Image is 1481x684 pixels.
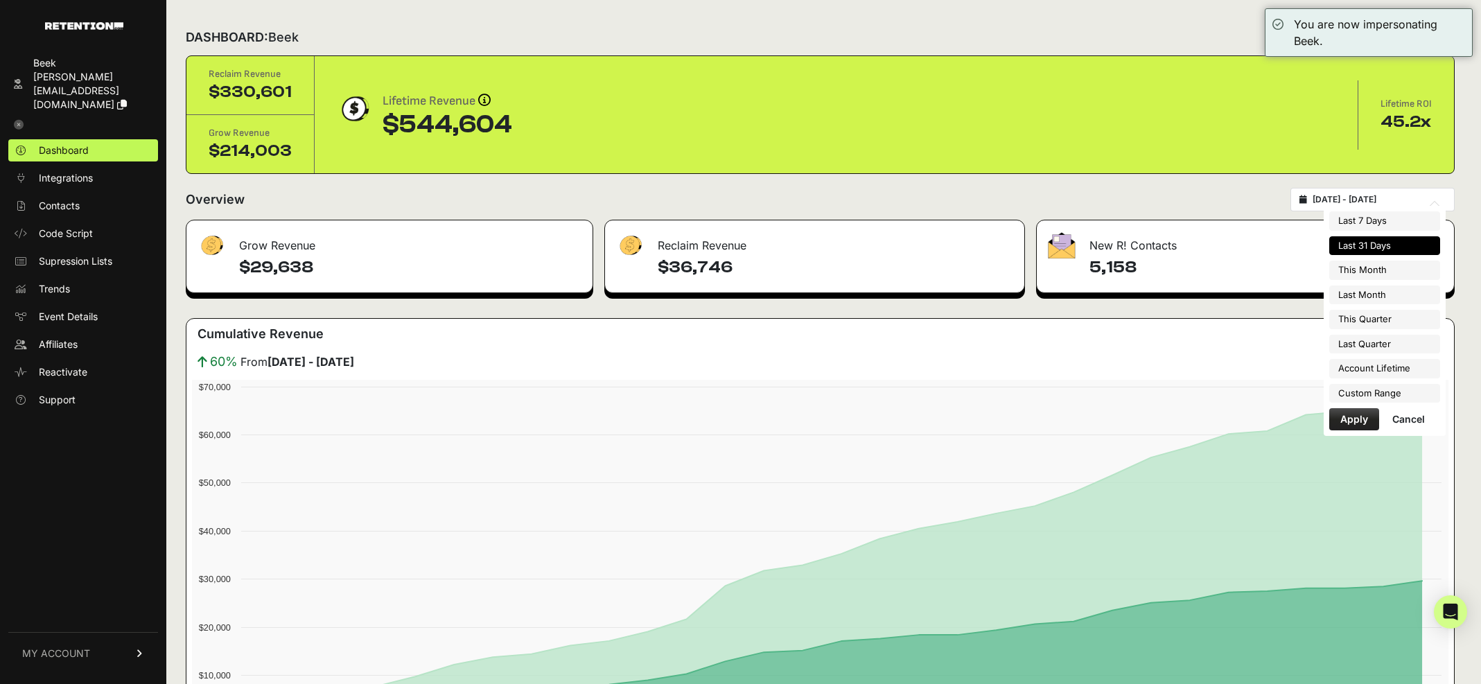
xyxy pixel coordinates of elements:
[39,393,76,407] span: Support
[199,477,231,488] text: $50,000
[1037,220,1454,262] div: New R! Contacts
[383,91,512,111] div: Lifetime Revenue
[268,355,354,369] strong: [DATE] - [DATE]
[33,56,152,70] div: Beek
[199,670,231,681] text: $10,000
[39,199,80,213] span: Contacts
[1434,595,1467,629] div: Open Intercom Messenger
[8,389,158,411] a: Support
[8,306,158,328] a: Event Details
[1329,359,1440,378] li: Account Lifetime
[1294,16,1465,49] div: You are now impersonating Beek.
[186,28,299,47] h2: DASHBOARD:
[39,143,89,157] span: Dashboard
[8,195,158,217] a: Contacts
[1048,232,1076,258] img: fa-envelope-19ae18322b30453b285274b1b8af3d052b27d846a4fbe8435d1a52b978f639a2.png
[199,382,231,392] text: $70,000
[186,190,245,209] h2: Overview
[1089,256,1443,279] h4: 5,158
[8,250,158,272] a: Supression Lists
[199,622,231,633] text: $20,000
[1329,335,1440,354] li: Last Quarter
[33,71,119,110] span: [PERSON_NAME][EMAIL_ADDRESS][DOMAIN_NAME]
[8,139,158,161] a: Dashboard
[39,310,98,324] span: Event Details
[1329,286,1440,305] li: Last Month
[1329,384,1440,403] li: Custom Range
[210,352,238,371] span: 60%
[8,361,158,383] a: Reactivate
[616,232,644,259] img: fa-dollar-13500eef13a19c4ab2b9ed9ad552e47b0d9fc28b02b83b90ba0e00f96d6372e9.png
[240,353,354,370] span: From
[39,282,70,296] span: Trends
[8,333,158,356] a: Affiliates
[268,30,299,44] span: Beek
[39,337,78,351] span: Affiliates
[198,324,324,344] h3: Cumulative Revenue
[22,647,90,660] span: MY ACCOUNT
[186,220,593,262] div: Grow Revenue
[658,256,1013,279] h4: $36,746
[45,22,123,30] img: Retention.com
[39,227,93,240] span: Code Script
[1381,408,1436,430] button: Cancel
[337,91,371,126] img: dollar-coin-05c43ed7efb7bc0c12610022525b4bbbb207c7efeef5aecc26f025e68dcafac9.png
[239,256,581,279] h4: $29,638
[8,222,158,245] a: Code Script
[199,574,231,584] text: $30,000
[383,111,512,139] div: $544,604
[199,526,231,536] text: $40,000
[209,81,292,103] div: $330,601
[1329,408,1379,430] button: Apply
[39,254,112,268] span: Supression Lists
[209,126,292,140] div: Grow Revenue
[1329,310,1440,329] li: This Quarter
[8,52,158,116] a: Beek [PERSON_NAME][EMAIL_ADDRESS][DOMAIN_NAME]
[8,632,158,674] a: MY ACCOUNT
[1329,236,1440,256] li: Last 31 Days
[209,67,292,81] div: Reclaim Revenue
[1329,261,1440,280] li: This Month
[8,167,158,189] a: Integrations
[198,232,225,259] img: fa-dollar-13500eef13a19c4ab2b9ed9ad552e47b0d9fc28b02b83b90ba0e00f96d6372e9.png
[8,278,158,300] a: Trends
[39,365,87,379] span: Reactivate
[1381,111,1432,133] div: 45.2x
[199,430,231,440] text: $60,000
[1329,211,1440,231] li: Last 7 Days
[1381,97,1432,111] div: Lifetime ROI
[39,171,93,185] span: Integrations
[605,220,1024,262] div: Reclaim Revenue
[209,140,292,162] div: $214,003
